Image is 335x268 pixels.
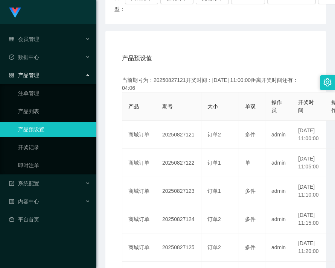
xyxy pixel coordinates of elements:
span: 多件 [245,244,256,250]
span: 期号 [162,103,173,109]
span: 多件 [245,132,256,138]
span: 产品 [128,103,139,109]
td: 20250827122 [156,149,201,177]
span: 订单1 [207,160,221,166]
span: 大小 [207,103,218,109]
span: 数据中心 [9,54,39,60]
td: 商城订单 [122,233,156,262]
span: 产品管理 [9,72,39,78]
span: 系统配置 [9,180,39,186]
a: 图标: dashboard平台首页 [9,212,90,227]
i: 图标: setting [323,78,332,86]
a: 即时注单 [18,158,90,173]
td: 20250827121 [156,121,201,149]
a: 产品列表 [18,104,90,119]
a: 产品预设置 [18,122,90,137]
td: 商城订单 [122,177,156,205]
td: 20250827123 [156,177,201,205]
td: 20250827124 [156,205,201,233]
i: 图标: form [9,181,14,186]
td: 20250827125 [156,233,201,262]
span: 内容中心 [9,198,39,204]
span: 订单2 [207,216,221,222]
td: admin [265,233,292,262]
td: [DATE] 11:20:00 [292,233,325,262]
span: 多件 [245,188,256,194]
a: 注单管理 [18,86,90,101]
td: admin [265,205,292,233]
span: 多件 [245,216,256,222]
a: 开奖记录 [18,140,90,155]
div: 当前期号为：20250827121开奖时间：[DATE] 11:00:00距离开奖时间还有：04:06 [122,76,309,92]
td: 商城订单 [122,205,156,233]
td: [DATE] 11:10:00 [292,177,325,205]
td: [DATE] 11:15:00 [292,205,325,233]
span: 单 [245,160,250,166]
td: [DATE] 11:05:00 [292,149,325,177]
td: [DATE] 11:00:00 [292,121,325,149]
td: 商城订单 [122,149,156,177]
i: 图标: check-circle-o [9,55,14,60]
span: 订单1 [207,188,221,194]
span: 订单2 [207,132,221,138]
td: admin [265,149,292,177]
i: 图标: profile [9,199,14,204]
td: admin [265,177,292,205]
i: 图标: appstore-o [9,73,14,78]
td: 商城订单 [122,121,156,149]
i: 图标: table [9,36,14,42]
td: admin [265,121,292,149]
span: 操作员 [271,99,282,113]
img: logo.9652507e.png [9,8,21,18]
span: 订单2 [207,244,221,250]
span: 开奖时间 [298,99,314,113]
span: 单双 [245,103,256,109]
span: 产品预设值 [122,54,152,63]
span: 会员管理 [9,36,39,42]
